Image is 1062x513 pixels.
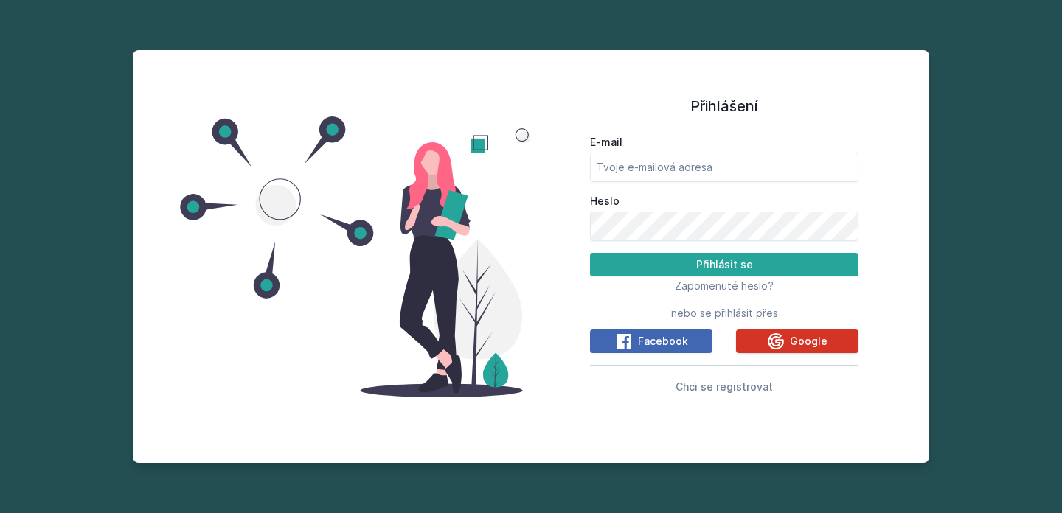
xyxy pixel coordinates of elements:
[676,380,773,393] span: Chci se registrovat
[675,279,774,292] span: Zapomenuté heslo?
[676,377,773,395] button: Chci se registrovat
[590,253,858,276] button: Přihlásit se
[638,334,688,349] span: Facebook
[590,329,712,353] button: Facebook
[671,306,778,321] span: nebo se přihlásit přes
[590,135,858,150] label: E-mail
[590,194,858,209] label: Heslo
[790,334,827,349] span: Google
[736,329,858,353] button: Google
[590,95,858,117] h1: Přihlášení
[590,153,858,182] input: Tvoje e-mailová adresa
